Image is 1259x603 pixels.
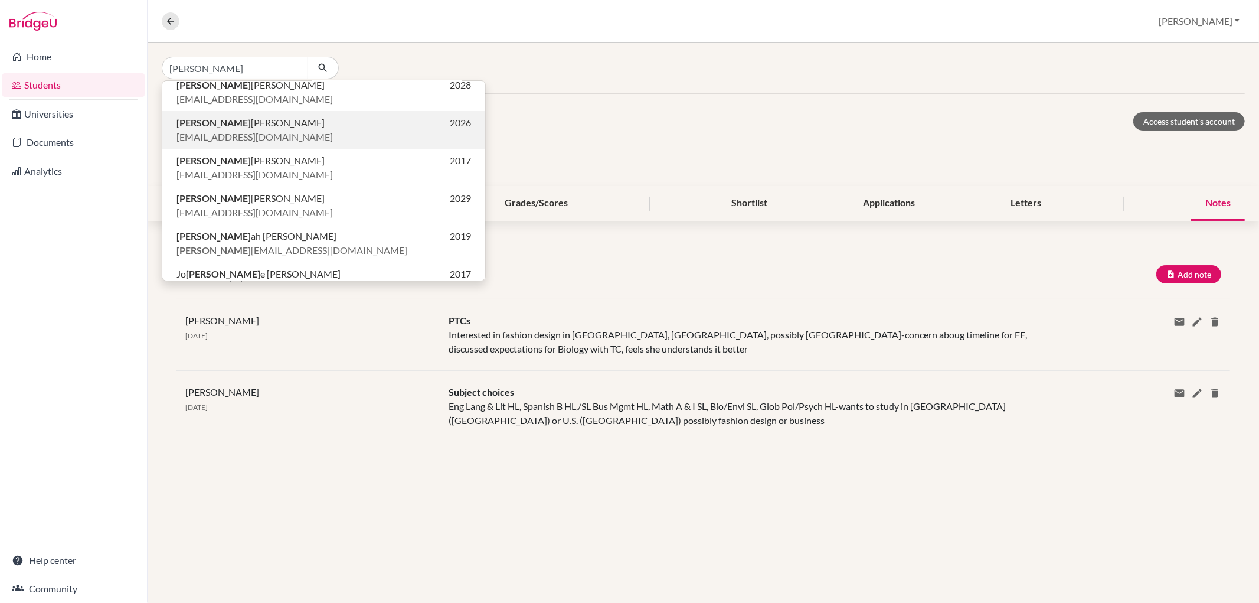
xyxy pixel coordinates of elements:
button: [PERSON_NAME][PERSON_NAME]2028[EMAIL_ADDRESS][DOMAIN_NAME] [162,73,485,111]
span: [EMAIL_ADDRESS][DOMAIN_NAME] [176,206,333,220]
a: Universities [2,102,145,126]
a: Students [2,73,145,97]
div: Eng Lang & Lit HL, Spanish B HL,/SL Bus Mgmt HL, Math A & I SL, Bio/Envi SL, Glob Pol/Psych HL-wa... [440,385,1054,428]
span: 2017 [450,267,471,281]
span: 2026 [450,116,471,130]
a: Community [2,577,145,601]
button: [PERSON_NAME] [1153,10,1245,32]
button: [PERSON_NAME]ah [PERSON_NAME]2019[PERSON_NAME][EMAIL_ADDRESS][DOMAIN_NAME] [162,224,485,262]
span: [EMAIL_ADDRESS][DOMAIN_NAME] [176,168,333,182]
span: 2019 [450,229,471,243]
a: Documents [2,131,145,154]
span: [DATE] [185,331,208,340]
span: ah [PERSON_NAME] [176,229,336,243]
span: [DATE] [185,403,208,412]
div: Shortlist [717,186,781,221]
a: Help center [2,549,145,572]
a: Analytics [2,159,145,183]
span: 2028 [450,78,471,92]
span: [PERSON_NAME] [176,116,325,130]
span: [PERSON_NAME] [185,386,259,397]
div: Grades/Scores [490,186,582,221]
span: Jo e [PERSON_NAME] [176,267,341,281]
button: [PERSON_NAME][PERSON_NAME]2026[EMAIL_ADDRESS][DOMAIN_NAME] [162,111,485,149]
b: [PERSON_NAME] [176,79,251,90]
span: 2029 [450,191,471,206]
span: 2017 [450,154,471,168]
b: [PERSON_NAME] [176,155,251,166]
b: [PERSON_NAME] [176,245,251,256]
button: Jo[PERSON_NAME]e [PERSON_NAME]2017jo[PERSON_NAME][EMAIL_ADDRESS][DOMAIN_NAME] [162,262,485,300]
div: Letters [997,186,1056,221]
span: [PERSON_NAME] [176,154,325,168]
span: [PERSON_NAME] [176,78,325,92]
input: Find student by name... [162,57,308,79]
span: [EMAIL_ADDRESS][DOMAIN_NAME] [176,92,333,106]
a: Access student's account [1133,112,1245,131]
b: [PERSON_NAME] [186,268,260,279]
span: PTCs [449,315,470,326]
b: [PERSON_NAME] [176,230,251,242]
button: [PERSON_NAME][PERSON_NAME]2017[EMAIL_ADDRESS][DOMAIN_NAME] [162,149,485,187]
span: Subject choices [449,386,514,397]
span: [PERSON_NAME] [185,315,259,326]
b: [PERSON_NAME] [176,117,251,128]
img: Bridge-U [9,12,57,31]
b: [PERSON_NAME] [176,193,251,204]
span: [PERSON_NAME] [176,191,325,206]
span: [EMAIL_ADDRESS][DOMAIN_NAME] [176,243,407,258]
button: [PERSON_NAME][PERSON_NAME]2029[EMAIL_ADDRESS][DOMAIN_NAME] [162,187,485,224]
div: Applications [849,186,929,221]
span: [EMAIL_ADDRESS][DOMAIN_NAME] [176,130,333,144]
div: Interested in fashion design in [GEOGRAPHIC_DATA], [GEOGRAPHIC_DATA], possibly [GEOGRAPHIC_DATA]-... [440,314,1054,356]
a: Home [2,45,145,69]
div: Notes [1191,186,1245,221]
button: Add note [1156,265,1221,283]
